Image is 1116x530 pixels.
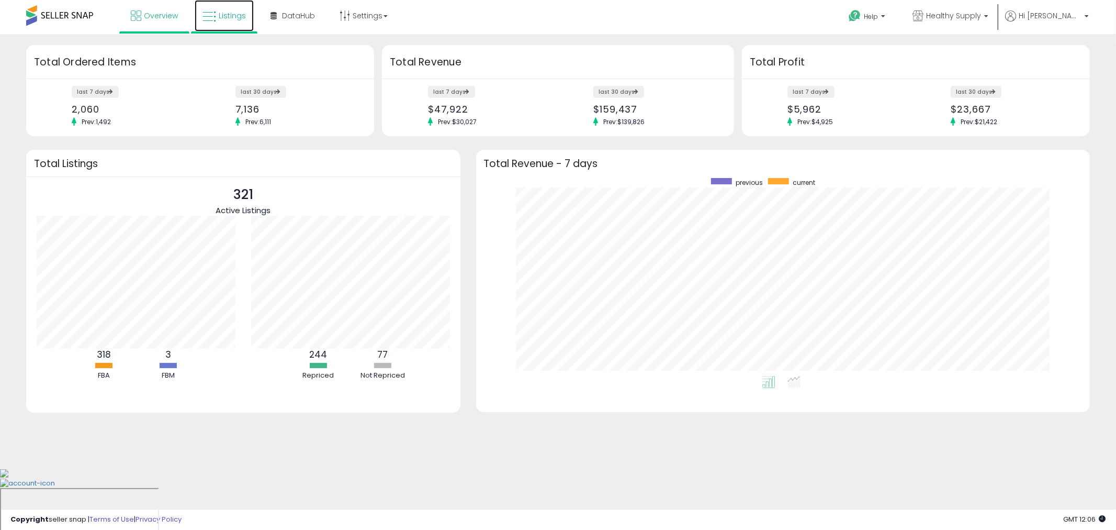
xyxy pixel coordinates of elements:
[377,348,388,361] b: 77
[926,10,981,21] span: Healthy Supply
[428,86,475,98] label: last 7 days
[955,117,1002,126] span: Prev: $21,422
[137,371,199,381] div: FBM
[598,117,650,126] span: Prev: $139,826
[72,371,135,381] div: FBA
[848,9,861,23] i: Get Help
[803,57,813,67] div: Tooltip anchor
[1005,10,1089,34] a: Hi [PERSON_NAME]
[282,10,315,21] span: DataHub
[144,10,178,21] span: Overview
[34,160,453,168] h3: Total Listings
[34,55,366,70] h3: Total Ordered Items
[793,178,815,187] span: current
[864,12,878,21] span: Help
[433,117,482,126] span: Prev: $30,027
[461,57,471,67] div: Tooltip anchor
[76,117,116,126] span: Prev: 1,492
[951,104,1071,115] div: $23,667
[287,371,350,381] div: Repriced
[97,348,111,361] b: 318
[165,348,171,361] b: 3
[593,104,716,115] div: $159,437
[235,86,286,98] label: last 30 days
[216,185,270,205] p: 321
[736,178,763,187] span: previous
[314,5,332,16] div: Tooltip anchor
[792,117,838,126] span: Prev: $4,925
[787,104,908,115] div: $5,962
[72,104,192,115] div: 2,060
[134,57,144,67] div: Tooltip anchor
[309,348,327,361] b: 244
[787,86,835,98] label: last 7 days
[1019,10,1081,21] span: Hi [PERSON_NAME]
[270,205,280,215] div: Tooltip anchor
[428,104,550,115] div: $47,922
[235,104,356,115] div: 7,136
[240,117,276,126] span: Prev: 6,111
[72,86,119,98] label: last 7 days
[593,86,644,98] label: last 30 days
[750,55,1082,70] h3: Total Profit
[351,371,414,381] div: Not Repriced
[219,10,246,21] span: Listings
[484,160,1082,168] h3: Total Revenue - 7 days
[216,205,270,216] span: Active Listings
[951,86,1001,98] label: last 30 days
[840,2,896,34] a: Help
[390,55,726,70] h3: Total Revenue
